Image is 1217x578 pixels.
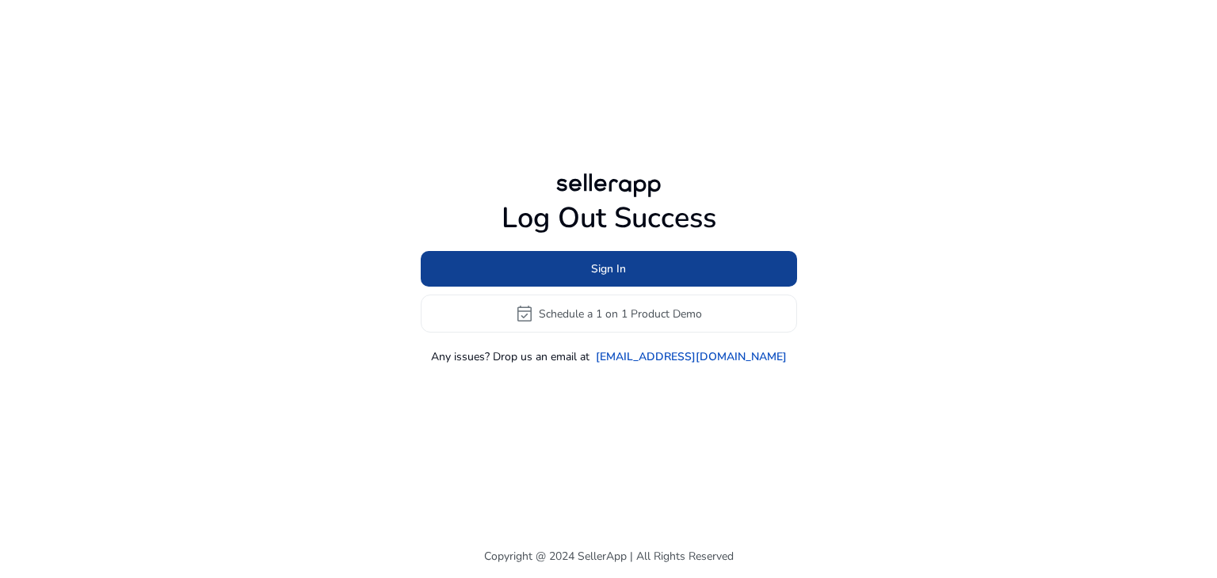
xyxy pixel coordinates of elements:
[421,201,797,235] h1: Log Out Success
[515,304,534,323] span: event_available
[591,260,626,277] span: Sign In
[596,348,787,365] a: [EMAIL_ADDRESS][DOMAIN_NAME]
[421,251,797,287] button: Sign In
[431,348,589,365] p: Any issues? Drop us an email at
[421,295,797,333] button: event_availableSchedule a 1 on 1 Product Demo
